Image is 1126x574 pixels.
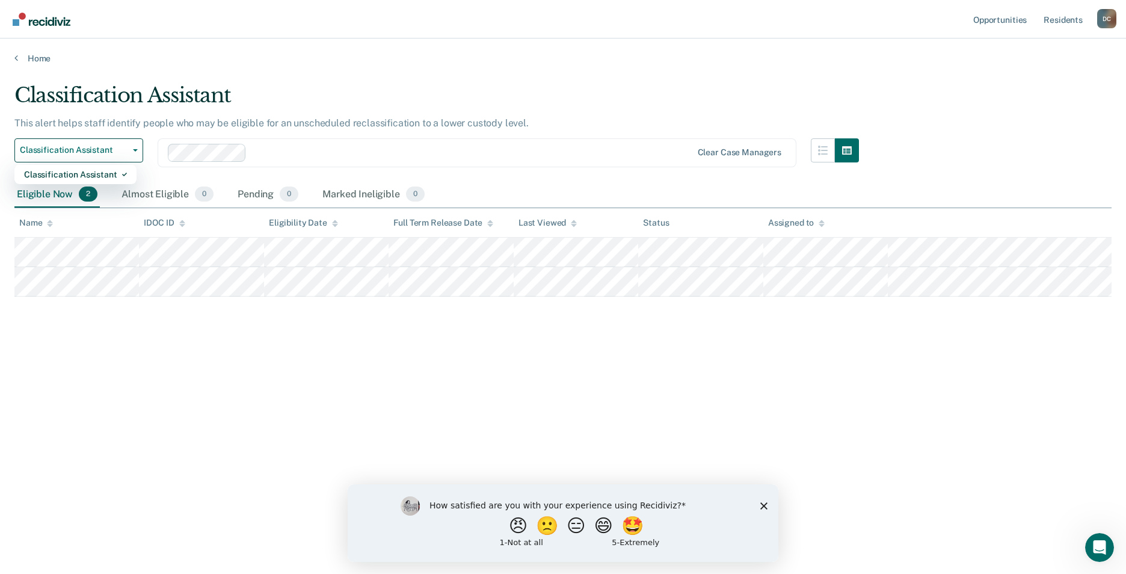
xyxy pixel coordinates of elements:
[768,218,825,228] div: Assigned to
[13,13,70,26] img: Recidiviz
[643,218,669,228] div: Status
[14,138,143,162] button: Classification Assistant
[698,147,781,158] div: Clear case managers
[14,117,529,129] p: This alert helps staff identify people who may be eligible for an unscheduled reclassification to...
[14,53,1112,64] a: Home
[19,218,53,228] div: Name
[1085,533,1114,562] iframe: Intercom live chat
[406,187,425,202] span: 0
[348,484,778,562] iframe: Survey by Kim from Recidiviz
[235,182,301,208] div: Pending0
[195,187,214,202] span: 0
[1097,9,1116,28] button: Profile dropdown button
[269,218,338,228] div: Eligibility Date
[24,165,127,184] div: Classification Assistant
[14,83,859,117] div: Classification Assistant
[1097,9,1116,28] div: D C
[79,187,97,202] span: 2
[320,182,427,208] div: Marked Ineligible0
[14,182,100,208] div: Eligible Now2
[280,187,298,202] span: 0
[119,182,216,208] div: Almost Eligible0
[393,218,493,228] div: Full Term Release Date
[518,218,577,228] div: Last Viewed
[144,218,185,228] div: IDOC ID
[20,145,128,155] span: Classification Assistant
